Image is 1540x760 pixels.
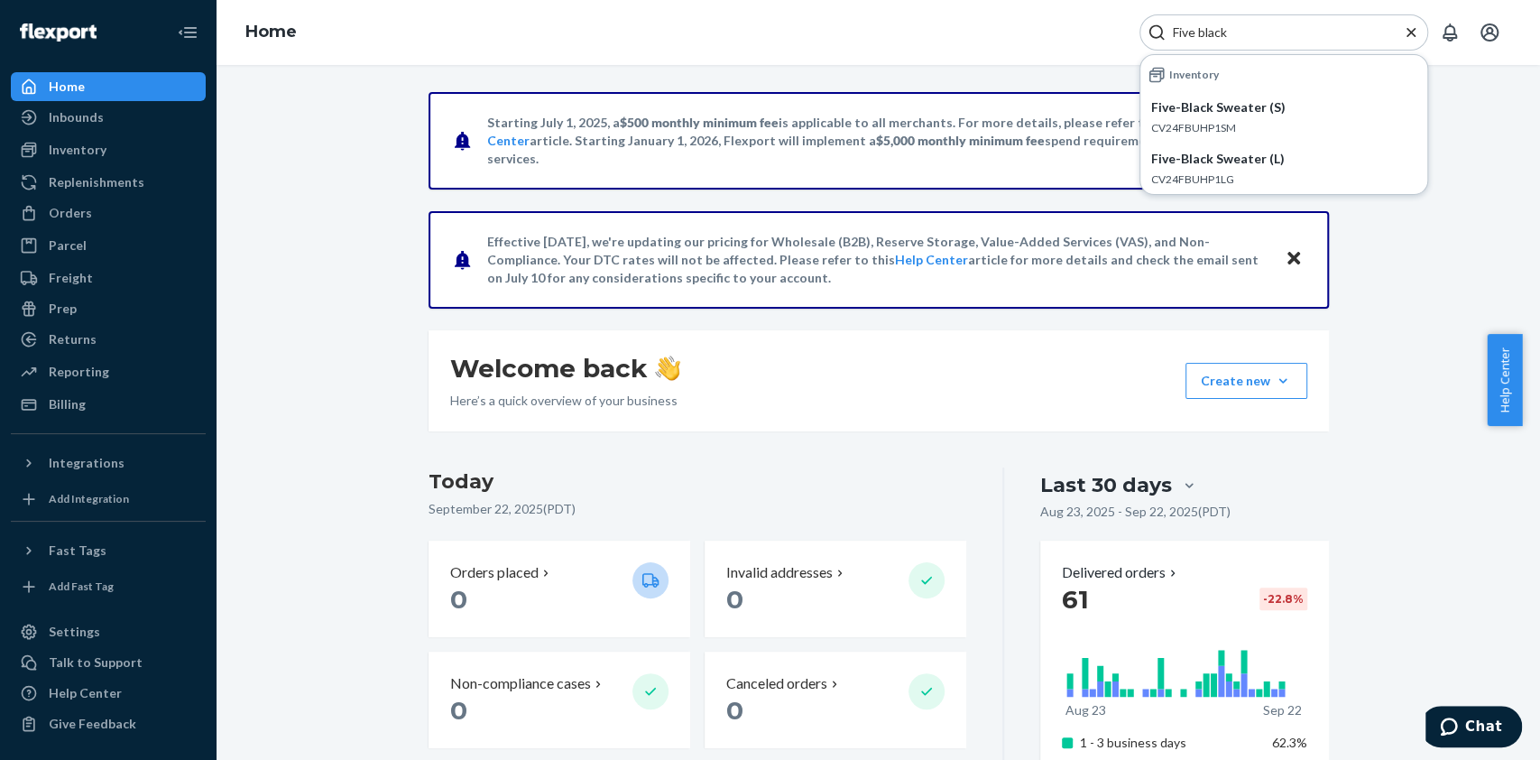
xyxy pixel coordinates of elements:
[1062,562,1180,583] button: Delivered orders
[1272,735,1307,750] span: 62.3%
[726,562,833,583] p: Invalid addresses
[1062,584,1089,615] span: 61
[170,14,206,51] button: Close Navigation
[11,294,206,323] a: Prep
[11,168,206,197] a: Replenishments
[11,357,206,386] a: Reporting
[1259,588,1307,610] div: -22.8 %
[11,72,206,101] a: Home
[11,572,206,601] a: Add Fast Tag
[1151,171,1416,187] p: CV24FBUHP1LG
[231,6,311,59] ol: breadcrumbs
[1425,706,1522,751] iframe: Opens a widget where you can chat to one of our agents
[49,395,86,413] div: Billing
[49,78,85,96] div: Home
[1402,23,1420,42] button: Close Search
[49,141,106,159] div: Inventory
[49,491,129,506] div: Add Integration
[11,231,206,260] a: Parcel
[450,562,539,583] p: Orders placed
[1151,150,1416,168] p: Five-Black Sweater (L)
[1151,120,1416,135] p: CV24FBUHP1SM
[245,22,297,42] a: Home
[1080,734,1258,752] p: 1 - 3 business days
[705,652,966,748] button: Canceled orders 0
[450,584,467,615] span: 0
[487,233,1268,287] p: Effective [DATE], we're updating our pricing for Wholesale (B2B), Reserve Storage, Value-Added Se...
[895,252,968,267] a: Help Center
[1263,701,1302,719] p: Sep 22
[487,114,1268,168] p: Starting July 1, 2025, a is applicable to all merchants. For more details, please refer to this a...
[11,199,206,227] a: Orders
[49,300,77,318] div: Prep
[429,652,690,748] button: Non-compliance cases 0
[1040,471,1172,499] div: Last 30 days
[1065,701,1106,719] p: Aug 23
[1166,23,1388,42] input: Search Input
[11,449,206,477] button: Integrations
[49,330,97,348] div: Returns
[11,709,206,738] button: Give Feedback
[1151,98,1416,116] p: Five-Black Sweater (S)
[1148,23,1166,42] svg: Search Icon
[49,715,136,733] div: Give Feedback
[11,264,206,292] a: Freight
[1040,503,1231,521] p: Aug 23, 2025 - Sep 22, 2025 ( PDT )
[429,541,690,637] button: Orders placed 0
[11,135,206,164] a: Inventory
[11,617,206,646] a: Settings
[11,103,206,132] a: Inbounds
[726,695,743,726] span: 0
[705,541,966,637] button: Invalid addresses 0
[49,579,114,594] div: Add Fast Tag
[1487,334,1522,426] button: Help Center
[49,363,109,381] div: Reporting
[49,173,144,191] div: Replenishments
[49,236,87,255] div: Parcel
[429,468,967,496] h3: Today
[11,390,206,419] a: Billing
[49,684,122,702] div: Help Center
[450,695,467,726] span: 0
[429,500,967,518] p: September 22, 2025 ( PDT )
[1471,14,1508,51] button: Open account menu
[49,623,100,641] div: Settings
[11,325,206,354] a: Returns
[49,454,124,472] div: Integrations
[1282,246,1305,273] button: Close
[20,23,97,42] img: Flexport logo
[49,108,104,126] div: Inbounds
[11,485,206,514] a: Add Integration
[620,115,779,130] span: $500 monthly minimum fee
[11,536,206,565] button: Fast Tags
[726,584,743,615] span: 0
[49,542,106,560] div: Fast Tags
[450,673,591,694] p: Non-compliance cases
[49,269,93,287] div: Freight
[876,133,1045,148] span: $5,000 monthly minimum fee
[726,673,827,694] p: Canceled orders
[1169,69,1219,80] h6: Inventory
[11,679,206,708] a: Help Center
[1185,363,1307,399] button: Create new
[450,352,680,385] h1: Welcome back
[49,653,143,672] div: Talk to Support
[11,648,206,677] button: Talk to Support
[450,392,680,410] p: Here’s a quick overview of your business
[1432,14,1468,51] button: Open notifications
[655,356,680,381] img: hand-wave emoji
[49,204,92,222] div: Orders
